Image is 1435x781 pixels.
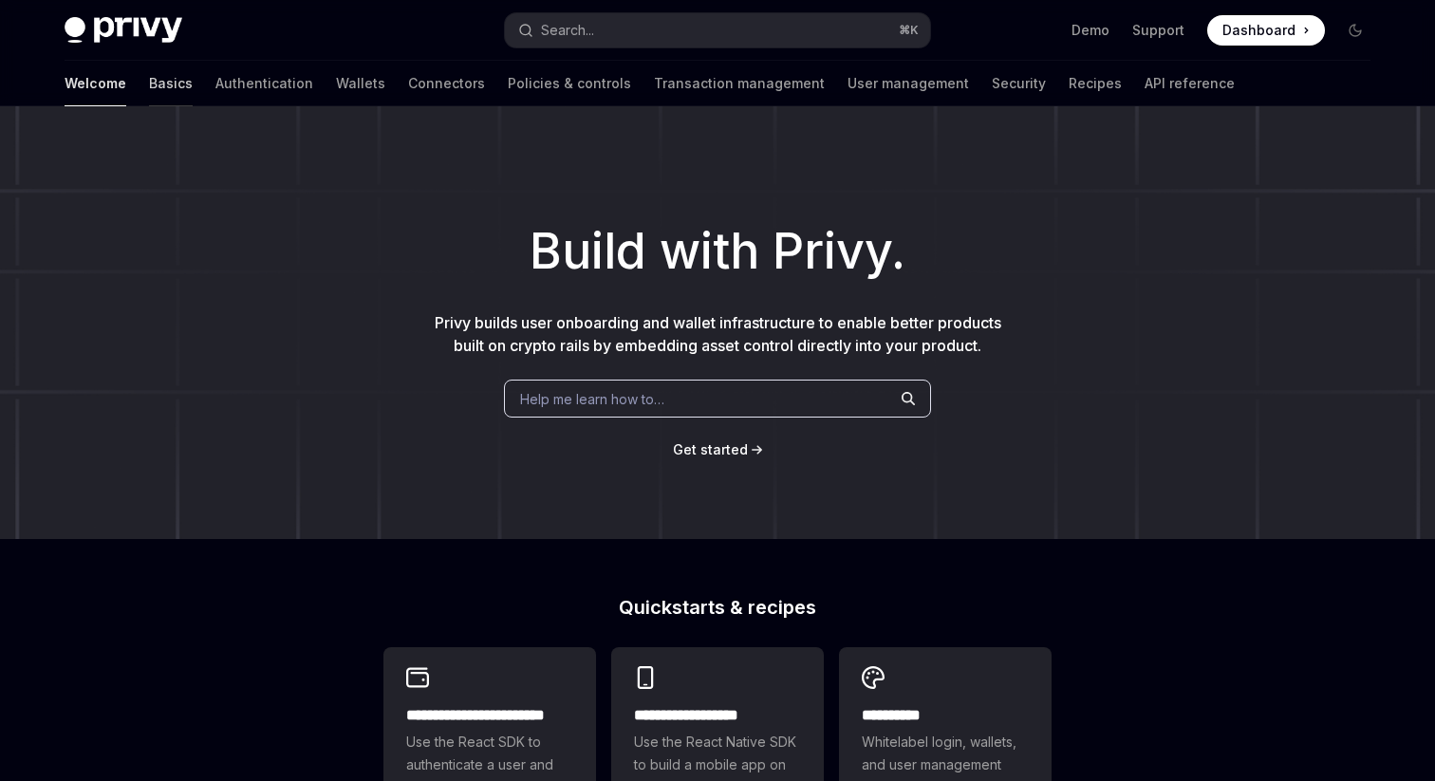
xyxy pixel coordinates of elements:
[336,61,385,106] a: Wallets
[65,61,126,106] a: Welcome
[848,61,969,106] a: User management
[408,61,485,106] a: Connectors
[1207,15,1325,46] a: Dashboard
[1072,21,1109,40] a: Demo
[1069,61,1122,106] a: Recipes
[505,13,930,47] button: Search...⌘K
[673,441,748,457] span: Get started
[654,61,825,106] a: Transaction management
[383,598,1052,617] h2: Quickstarts & recipes
[1222,21,1295,40] span: Dashboard
[215,61,313,106] a: Authentication
[65,17,182,44] img: dark logo
[520,389,664,409] span: Help me learn how to…
[149,61,193,106] a: Basics
[508,61,631,106] a: Policies & controls
[30,214,1405,288] h1: Build with Privy.
[1145,61,1235,106] a: API reference
[1132,21,1184,40] a: Support
[541,19,594,42] div: Search...
[1340,15,1370,46] button: Toggle dark mode
[899,23,919,38] span: ⌘ K
[435,313,1001,355] span: Privy builds user onboarding and wallet infrastructure to enable better products built on crypto ...
[992,61,1046,106] a: Security
[673,440,748,459] a: Get started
